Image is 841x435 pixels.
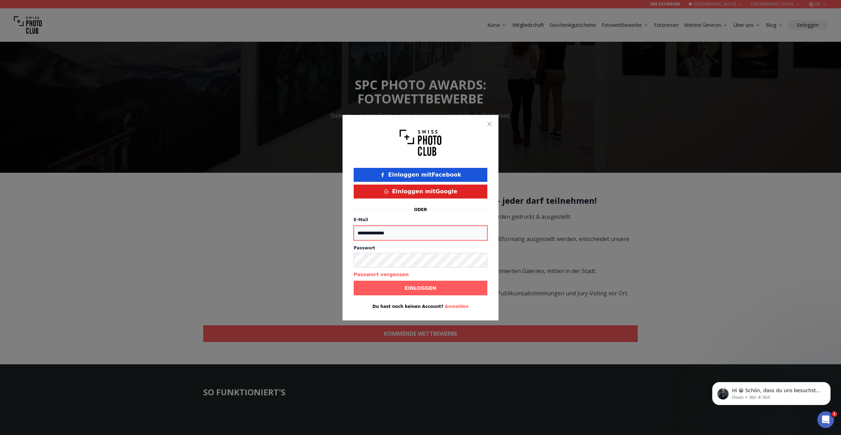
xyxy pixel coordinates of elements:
[702,367,841,416] iframe: Intercom notifications Nachricht
[404,285,436,292] b: Einloggen
[414,207,427,212] p: oder
[354,245,487,251] label: Passwort
[354,304,487,309] p: Du hast noch keinen Account?
[354,168,487,182] button: Einloggen mitFacebook
[354,217,368,222] label: E-Mail
[354,281,487,295] button: Einloggen
[354,185,487,199] button: Einloggen mitGoogle
[832,411,837,417] span: 1
[400,126,441,160] img: Swiss photo club
[445,304,469,309] button: Anmelden
[354,271,409,278] button: Passwort vergessen
[817,411,834,428] iframe: Intercom live chat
